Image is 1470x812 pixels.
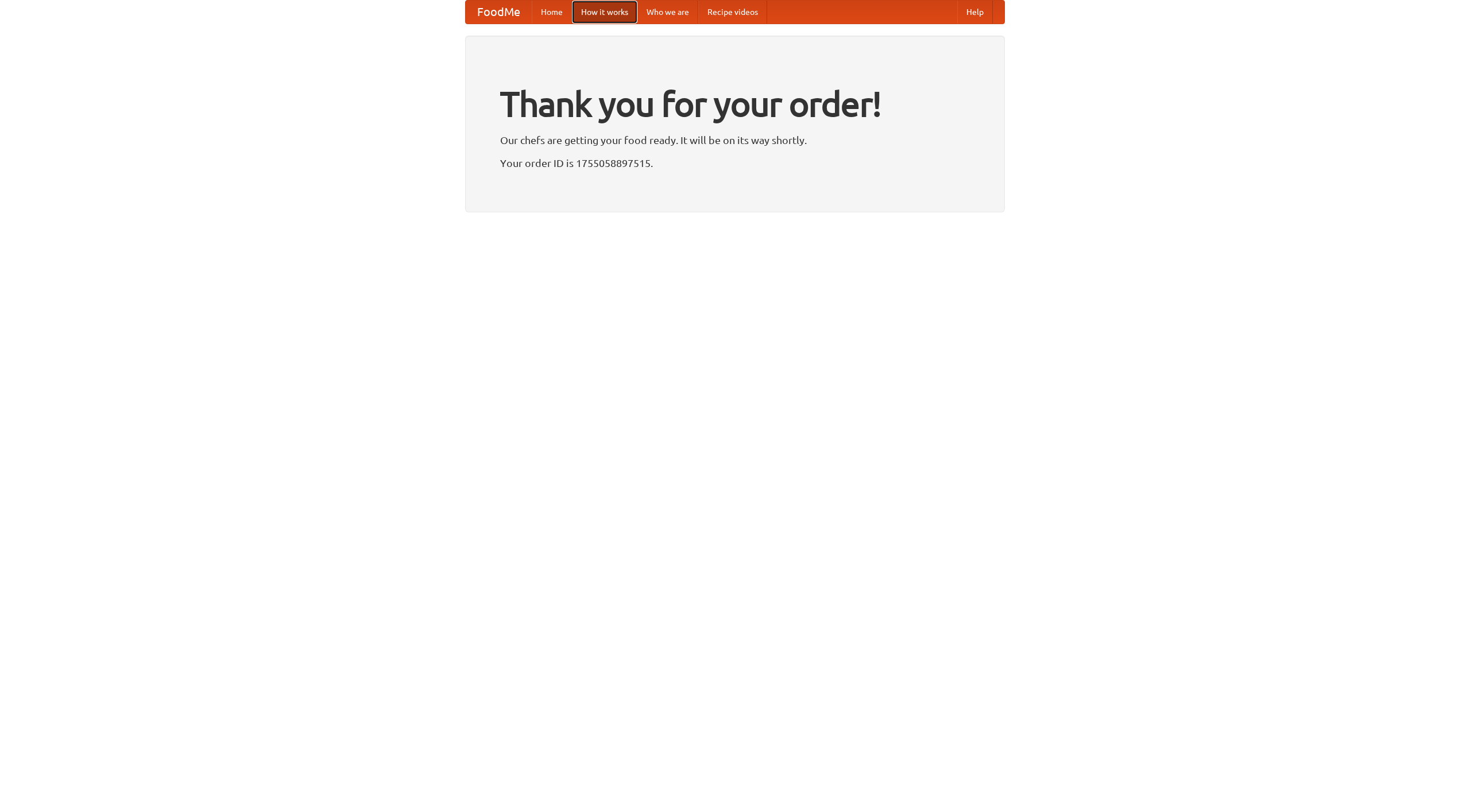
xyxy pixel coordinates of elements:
[957,1,993,24] a: Help
[500,131,970,149] p: Our chefs are getting your food ready. It will be on its way shortly.
[500,154,970,172] p: Your order ID is 1755058897515.
[532,1,572,24] a: Home
[637,1,698,24] a: Who we are
[466,1,532,24] a: FoodMe
[572,1,637,24] a: How it works
[698,1,767,24] a: Recipe videos
[500,76,970,131] h1: Thank you for your order!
